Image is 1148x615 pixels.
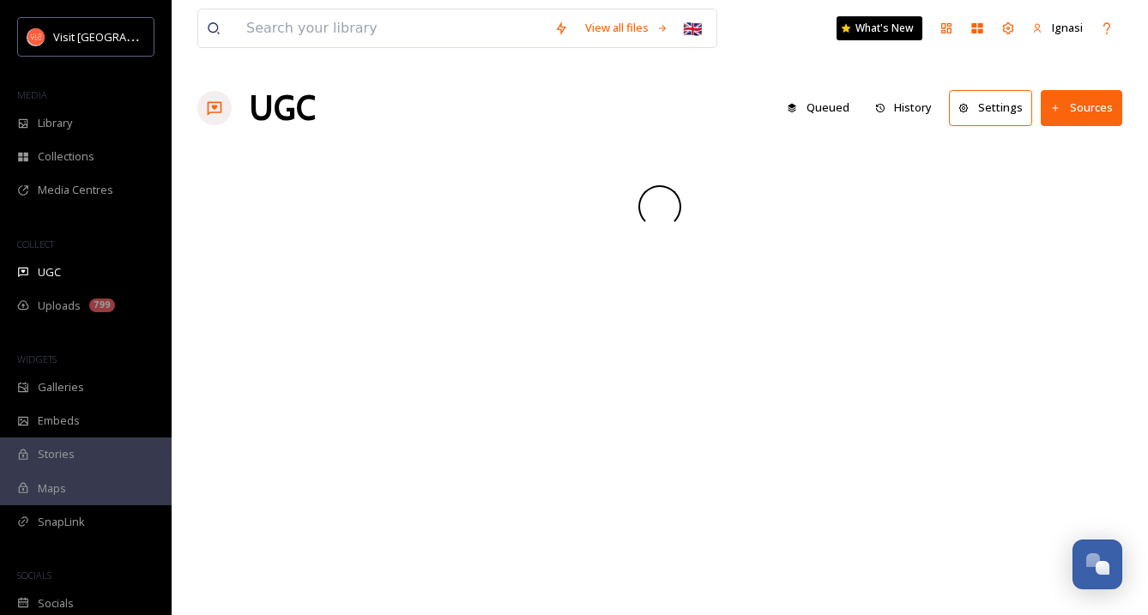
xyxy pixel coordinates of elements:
[867,91,941,124] button: History
[17,353,57,365] span: WIDGETS
[1024,11,1091,45] a: Ignasi
[778,91,867,124] a: Queued
[38,264,61,280] span: UGC
[38,298,81,314] span: Uploads
[837,16,922,40] a: What's New
[238,9,546,47] input: Search your library
[38,413,80,429] span: Embeds
[38,115,72,131] span: Library
[17,238,54,250] span: COLLECT
[38,148,94,165] span: Collections
[38,446,75,462] span: Stories
[1052,20,1083,35] span: Ignasi
[949,90,1041,125] a: Settings
[17,88,47,101] span: MEDIA
[949,90,1032,125] button: Settings
[577,11,677,45] a: View all files
[1072,540,1122,589] button: Open Chat
[38,514,85,530] span: SnapLink
[778,91,858,124] button: Queued
[1041,90,1122,125] button: Sources
[249,82,316,134] a: UGC
[677,13,708,44] div: 🇬🇧
[53,28,186,45] span: Visit [GEOGRAPHIC_DATA]
[38,480,66,497] span: Maps
[38,379,84,395] span: Galleries
[38,182,113,198] span: Media Centres
[38,595,74,612] span: Socials
[867,91,950,124] a: History
[89,298,115,312] div: 799
[17,569,51,582] span: SOCIALS
[27,28,45,45] img: download.png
